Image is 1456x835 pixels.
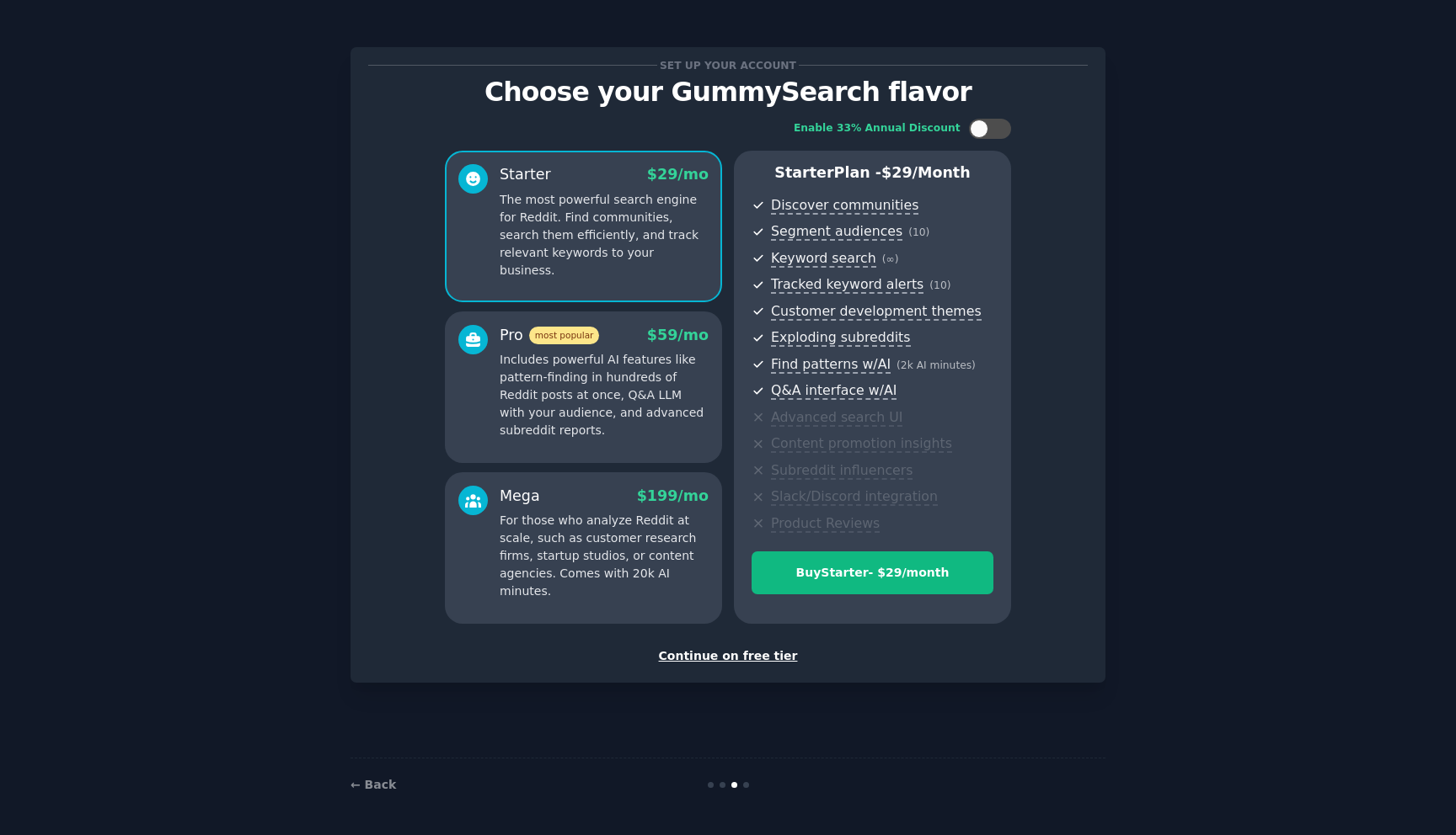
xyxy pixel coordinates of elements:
span: Q&A interface w/AI [771,382,897,400]
span: Find patterns w/AI [771,356,891,374]
div: Starter [500,164,551,185]
span: Set up your account [657,56,800,74]
div: Pro [500,325,599,346]
span: Segment audiences [771,223,902,241]
span: Subreddit influencers [771,462,913,480]
span: Slack/Discord integration [771,488,938,506]
span: ( 10 ) [929,279,950,291]
div: Continue on free tier [368,647,1088,665]
span: Advanced search UI [771,409,902,427]
span: ( 10 ) [908,226,929,238]
span: Customer development themes [771,303,982,321]
span: Product Reviews [771,515,880,533]
span: $ 199 /mo [637,487,709,504]
p: The most powerful search engine for Reddit. Find communities, search them efficiently, and track ... [500,191,709,279]
span: ( ∞ ) [882,253,899,265]
span: Discover communities [771,197,918,215]
button: BuyStarter- $29/month [752,551,993,594]
div: Mega [500,486,540,507]
span: $ 29 /month [881,164,971,181]
p: Includes powerful AI features like pattern-finding in hundreds of Reddit posts at once, Q&A LLM w... [500,351,709,439]
span: Exploding subreddits [771,329,910,347]
p: Starter Plan - [752,162,993,183]
span: Content promotion insights [771,435,952,453]
p: Choose your GummySearch flavor [368,77,1088,107]
p: For those who analyze Reddit at scale, such as customer research firms, startup studios, or conte... [500,512,709,600]
span: Tracked keyword alerts [771,276,923,294]
span: $ 29 /mo [647,166,709,183]
span: Keyword search [771,250,876,268]
div: Buy Starter - $ 29 /month [752,564,993,582]
span: most popular [529,327,600,344]
div: Enable 33% Annual Discount [794,121,961,136]
span: $ 59 /mo [647,327,709,343]
span: ( 2k AI minutes ) [897,359,976,371]
a: ← Back [351,778,396,791]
